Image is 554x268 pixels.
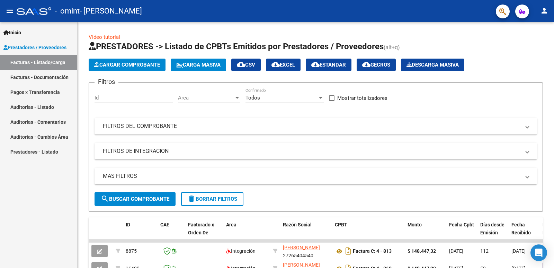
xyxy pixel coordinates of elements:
[511,248,526,254] span: [DATE]
[245,95,260,101] span: Todos
[89,34,120,40] a: Video tutorial
[283,222,312,227] span: Razón Social
[362,60,370,69] mat-icon: cloud_download
[408,248,436,254] strong: $ 148.447,32
[95,118,537,135] mat-expansion-panel-header: FILTROS DEL COMPROBANTE
[187,196,237,202] span: Borrar Filtros
[188,222,214,235] span: Facturado x Orden De
[271,62,295,68] span: EXCEL
[158,217,185,248] datatable-header-cell: CAE
[480,248,489,254] span: 112
[271,60,280,69] mat-icon: cloud_download
[335,222,347,227] span: CPBT
[401,59,464,71] app-download-masive: Descarga masiva de comprobantes (adjuntos)
[280,217,332,248] datatable-header-cell: Razón Social
[406,62,459,68] span: Descarga Masiva
[311,60,320,69] mat-icon: cloud_download
[171,59,226,71] button: Carga Masiva
[480,222,504,235] span: Días desde Emisión
[181,192,243,206] button: Borrar Filtros
[226,248,256,254] span: Integración
[401,59,464,71] button: Descarga Masiva
[237,60,245,69] mat-icon: cloud_download
[185,217,223,248] datatable-header-cell: Facturado x Orden De
[237,62,255,68] span: CSV
[95,192,176,206] button: Buscar Comprobante
[187,194,196,203] mat-icon: delete
[449,222,474,227] span: Fecha Cpbt
[384,44,400,51] span: (alt+q)
[126,222,130,227] span: ID
[332,217,405,248] datatable-header-cell: CPBT
[95,143,537,159] mat-expansion-panel-header: FILTROS DE INTEGRACION
[55,3,80,19] span: - omint
[337,94,387,102] span: Mostrar totalizadores
[3,44,66,51] span: Prestadores / Proveedores
[266,59,301,71] button: EXCEL
[80,3,142,19] span: - [PERSON_NAME]
[362,62,390,68] span: Gecros
[95,77,118,87] h3: Filtros
[95,168,537,184] mat-expansion-panel-header: MAS FILTROS
[123,217,158,248] datatable-header-cell: ID
[449,248,463,254] span: [DATE]
[89,59,166,71] button: Cargar Comprobante
[94,62,160,68] span: Cargar Comprobante
[353,249,392,254] strong: Factura C: 4 - 813
[176,62,221,68] span: Carga Masiva
[103,122,520,130] mat-panel-title: FILTROS DEL COMPROBANTE
[103,172,520,180] mat-panel-title: MAS FILTROS
[344,245,353,257] i: Descargar documento
[160,222,169,227] span: CAE
[101,194,109,203] mat-icon: search
[6,7,14,15] mat-icon: menu
[509,217,540,248] datatable-header-cell: Fecha Recibido
[530,244,547,261] div: Open Intercom Messenger
[126,248,137,254] span: 8875
[511,222,531,235] span: Fecha Recibido
[101,196,169,202] span: Buscar Comprobante
[446,217,477,248] datatable-header-cell: Fecha Cpbt
[283,262,320,268] span: [PERSON_NAME]
[3,29,21,36] span: Inicio
[89,42,384,51] span: PRESTADORES -> Listado de CPBTs Emitidos por Prestadores / Proveedores
[283,245,320,250] span: [PERSON_NAME]
[477,217,509,248] datatable-header-cell: Días desde Emisión
[357,59,396,71] button: Gecros
[306,59,351,71] button: Estandar
[226,222,236,227] span: Area
[283,244,329,258] div: 27265404540
[178,95,234,101] span: Area
[540,7,548,15] mat-icon: person
[405,217,446,248] datatable-header-cell: Monto
[231,59,261,71] button: CSV
[311,62,346,68] span: Estandar
[103,147,520,155] mat-panel-title: FILTROS DE INTEGRACION
[223,217,270,248] datatable-header-cell: Area
[408,222,422,227] span: Monto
